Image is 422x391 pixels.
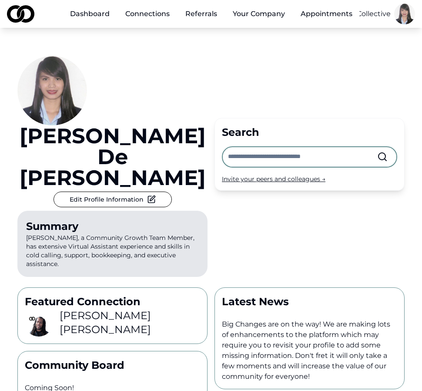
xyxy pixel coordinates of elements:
button: Edit Profile Information [54,192,172,207]
div: Search [222,125,397,139]
img: logo [7,5,34,23]
a: Connections [118,5,177,23]
button: Your Company [226,5,292,23]
a: Appointments [294,5,359,23]
img: 51457996-7adf-4995-be40-a9f8ac946256-Picture1-profile_picture.jpg [394,3,415,24]
img: 51457996-7adf-4995-be40-a9f8ac946256-Picture1-profile_picture.jpg [17,56,87,125]
a: Referrals [178,5,224,23]
h3: [PERSON_NAME] [PERSON_NAME] [60,309,200,337]
p: [PERSON_NAME], a Community Growth Team Member, has extensive Virtual Assistant experience and ski... [17,211,208,277]
p: Big Changes are on the way! We are making lots of enhancements to the platform which may require ... [222,319,397,382]
p: Latest News [222,295,397,309]
a: [PERSON_NAME] de [PERSON_NAME] [17,125,208,188]
p: Community Board [25,358,200,372]
div: Summary [26,219,199,233]
nav: Main [63,5,359,23]
div: Invite your peers and colleagues → [222,175,397,183]
p: Featured Connection [25,295,200,309]
img: fc566690-cf65-45d8-a465-1d4f683599e2-basimCC1-profile_picture.png [25,309,53,337]
a: Dashboard [63,5,117,23]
